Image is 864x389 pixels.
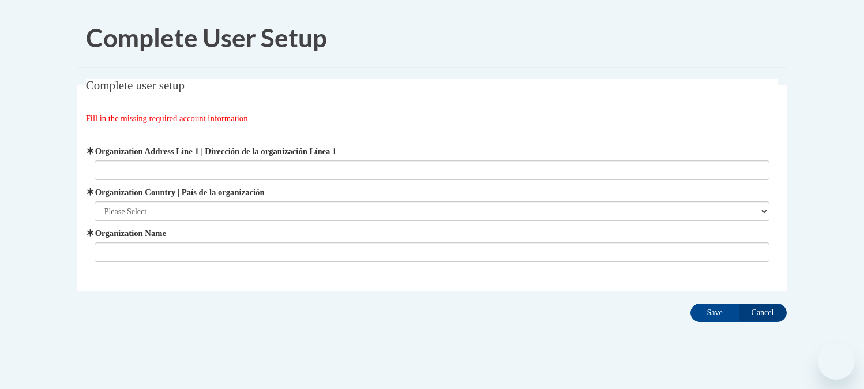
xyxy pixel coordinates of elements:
span: Complete User Setup [86,23,327,53]
input: Save [690,304,739,322]
input: Cancel [738,304,787,322]
iframe: Button to launch messaging window [818,343,855,380]
label: Organization Address Line 1 | Dirección de la organización Línea 1 [95,145,770,158]
span: Complete user setup [86,78,185,92]
span: Fill in the missing required account information [86,114,248,123]
input: Metadata input [95,242,770,262]
label: Organization Name [95,227,770,240]
input: Metadata input [95,160,770,180]
label: Organization Country | País de la organización [95,186,770,199]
